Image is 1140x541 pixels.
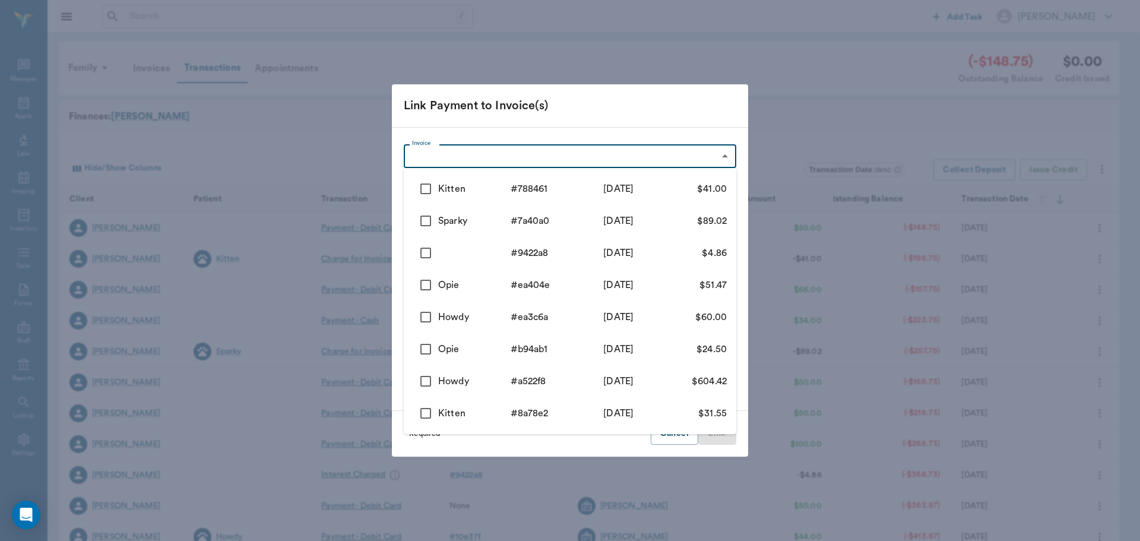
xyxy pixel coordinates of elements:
[655,342,727,356] div: $24.50
[655,406,727,420] div: $31.55
[582,342,655,356] div: [DATE]
[655,310,727,324] div: $60.00
[438,374,511,388] div: Howdy
[582,406,655,420] div: [DATE]
[655,182,727,196] div: $41.00
[511,214,583,228] div: # 7a40a0
[511,310,583,324] div: # ea3c6a
[582,246,655,260] div: [DATE]
[511,278,583,292] div: # ea404e
[511,374,583,388] div: # a522f8
[511,342,583,356] div: # b94ab1
[655,214,727,228] div: $89.02
[511,182,583,196] div: # 788461
[438,214,511,228] div: Sparky
[438,182,511,196] div: Kitten
[655,374,727,388] div: $604.42
[582,310,655,324] div: [DATE]
[511,406,583,420] div: # 8a78e2
[582,182,655,196] div: [DATE]
[511,246,583,260] div: # 9422a8
[655,278,727,292] div: $51.47
[438,406,511,420] div: Kitten
[438,278,511,292] div: Opie
[438,342,511,356] div: Opie
[582,374,655,388] div: [DATE]
[582,214,655,228] div: [DATE]
[12,501,40,529] div: Open Intercom Messenger
[438,310,511,324] div: Howdy
[655,246,727,260] div: $4.86
[582,278,655,292] div: [DATE]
